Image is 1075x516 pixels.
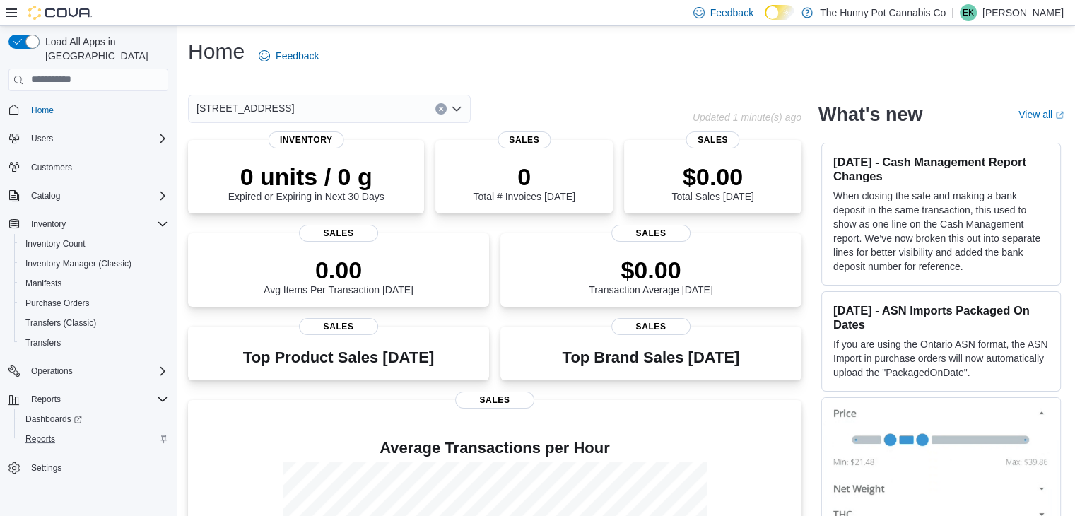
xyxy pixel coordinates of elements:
button: Reports [14,429,174,449]
button: Catalog [25,187,66,204]
button: Settings [3,457,174,478]
span: Reports [25,433,55,445]
button: Operations [25,363,78,380]
span: Transfers [20,334,168,351]
span: Home [31,105,54,116]
span: EK [963,4,974,21]
button: Catalog [3,186,174,206]
span: Load All Apps in [GEOGRAPHIC_DATA] [40,35,168,63]
span: Sales [299,225,378,242]
span: Customers [25,158,168,176]
p: | [951,4,954,21]
button: Reports [3,389,174,409]
button: Purchase Orders [14,293,174,313]
h1: Home [188,37,245,66]
a: Inventory Count [20,235,91,252]
span: Transfers (Classic) [25,317,96,329]
span: Sales [611,225,691,242]
span: Settings [25,459,168,476]
span: Reports [20,430,168,447]
a: Dashboards [20,411,88,428]
a: Dashboards [14,409,174,429]
button: Open list of options [451,103,462,115]
button: Operations [3,361,174,381]
span: Manifests [25,278,61,289]
span: Sales [611,318,691,335]
span: Feedback [276,49,319,63]
span: Inventory Count [25,238,86,250]
p: 0 [473,163,575,191]
span: Catalog [31,190,60,201]
button: Users [3,129,174,148]
span: Inventory Manager (Classic) [20,255,168,272]
div: Elizabeth Kettlehut [960,4,977,21]
span: Manifests [20,275,168,292]
p: The Hunny Pot Cannabis Co [820,4,946,21]
a: View allExternal link [1018,109,1064,120]
p: [PERSON_NAME] [982,4,1064,21]
div: Total # Invoices [DATE] [473,163,575,202]
button: Users [25,130,59,147]
button: Inventory [3,214,174,234]
span: Inventory [31,218,66,230]
span: Inventory Count [20,235,168,252]
a: Transfers (Classic) [20,315,102,332]
nav: Complex example [8,94,168,515]
span: Sales [455,392,534,409]
a: Customers [25,159,78,176]
button: Manifests [14,274,174,293]
input: Dark Mode [765,5,794,20]
span: Purchase Orders [20,295,168,312]
a: Inventory Manager (Classic) [20,255,137,272]
span: Sales [299,318,378,335]
a: Feedback [253,42,324,70]
span: [STREET_ADDRESS] [196,100,294,117]
span: Dashboards [25,414,82,425]
button: Transfers [14,333,174,353]
p: 0 units / 0 g [228,163,384,191]
h3: [DATE] - ASN Imports Packaged On Dates [833,303,1049,332]
div: Avg Items Per Transaction [DATE] [264,256,413,295]
svg: External link [1055,111,1064,119]
span: Reports [31,394,61,405]
span: Transfers [25,337,61,348]
span: Inventory Manager (Classic) [25,258,131,269]
button: Reports [25,391,66,408]
div: Transaction Average [DATE] [589,256,713,295]
span: Feedback [710,6,753,20]
span: Sales [686,131,739,148]
h3: [DATE] - Cash Management Report Changes [833,155,1049,183]
button: Inventory [25,216,71,233]
p: 0.00 [264,256,413,284]
p: $0.00 [589,256,713,284]
div: Expired or Expiring in Next 30 Days [228,163,384,202]
button: Customers [3,157,174,177]
a: Settings [25,459,67,476]
span: Purchase Orders [25,298,90,309]
span: Users [31,133,53,144]
img: Cova [28,6,92,20]
button: Inventory Count [14,234,174,254]
a: Home [25,102,59,119]
a: Reports [20,430,61,447]
button: Clear input [435,103,447,115]
button: Inventory Manager (Classic) [14,254,174,274]
span: Operations [25,363,168,380]
a: Purchase Orders [20,295,95,312]
button: Home [3,100,174,120]
h2: What's new [818,103,922,126]
span: Settings [31,462,61,474]
span: Catalog [25,187,168,204]
span: Dashboards [20,411,168,428]
span: Users [25,130,168,147]
span: Transfers (Classic) [20,315,168,332]
p: When closing the safe and making a bank deposit in the same transaction, this used to show as one... [833,189,1049,274]
p: $0.00 [671,163,753,191]
span: Sales [498,131,551,148]
span: Operations [31,365,73,377]
p: Updated 1 minute(s) ago [693,112,801,123]
h4: Average Transactions per Hour [199,440,790,457]
span: Home [25,101,168,119]
p: If you are using the Ontario ASN format, the ASN Import in purchase orders will now automatically... [833,337,1049,380]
